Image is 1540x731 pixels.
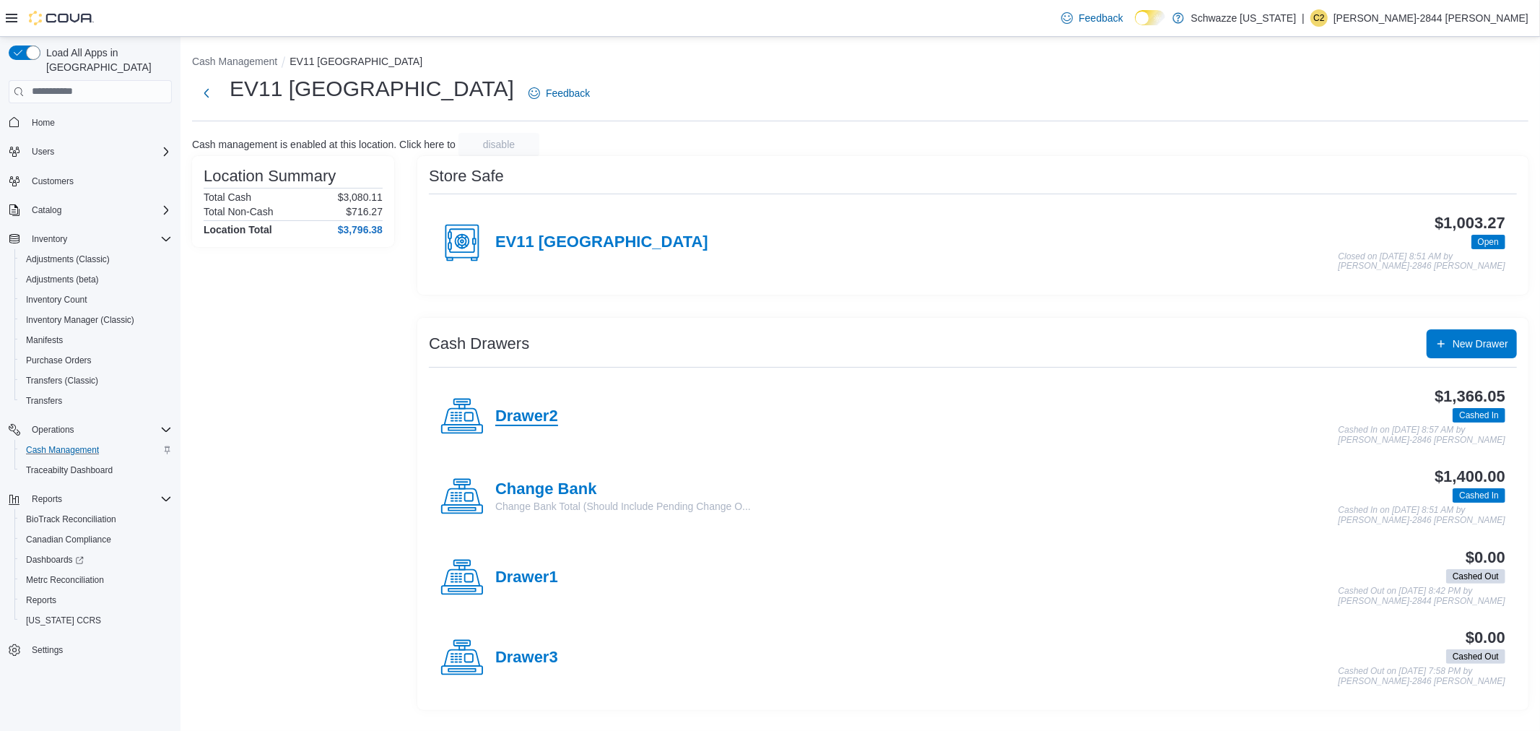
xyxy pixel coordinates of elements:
button: Cash Management [192,56,277,67]
a: Inventory Manager (Classic) [20,311,140,329]
span: Cashed In [1453,408,1505,423]
span: Catalog [26,202,172,219]
span: Cashed Out [1446,649,1505,664]
button: Inventory [26,230,73,248]
button: Inventory [3,229,178,249]
button: Manifests [14,330,178,350]
a: Feedback [523,79,596,108]
span: BioTrack Reconciliation [26,514,116,525]
button: Traceabilty Dashboard [14,460,178,480]
h4: Location Total [204,224,272,235]
span: Washington CCRS [20,612,172,629]
a: Metrc Reconciliation [20,571,110,589]
a: Feedback [1056,4,1128,33]
span: Users [26,143,172,160]
input: Dark Mode [1135,10,1165,25]
button: disable [458,133,539,156]
p: $3,080.11 [338,191,383,203]
span: Canadian Compliance [26,534,111,545]
span: Dashboards [20,551,172,568]
p: Schwazze [US_STATE] [1191,9,1297,27]
h6: Total Cash [204,191,251,203]
button: Reports [14,590,178,610]
button: Inventory Manager (Classic) [14,310,178,330]
span: Feedback [1079,11,1123,25]
span: C2 [1313,9,1324,27]
span: Inventory [32,233,67,245]
h4: Drawer2 [495,407,558,426]
span: Adjustments (Classic) [20,251,172,268]
button: Cash Management [14,440,178,460]
span: Cashed Out [1446,569,1505,584]
button: Adjustments (beta) [14,269,178,290]
span: New Drawer [1453,337,1508,351]
h4: $3,796.38 [338,224,383,235]
span: Inventory [26,230,172,248]
span: Operations [32,424,74,436]
a: [US_STATE] CCRS [20,612,107,629]
button: Next [192,79,221,108]
button: Users [26,143,60,160]
span: Cash Management [20,441,172,459]
span: Purchase Orders [20,352,172,369]
span: Reports [20,592,172,609]
span: Open [1471,235,1505,249]
span: Customers [32,176,74,187]
h3: $1,366.05 [1435,388,1505,405]
span: Cashed Out [1453,650,1499,663]
span: Cashed In [1453,488,1505,503]
a: BioTrack Reconciliation [20,511,122,528]
button: Customers [3,170,178,191]
img: Cova [29,11,94,25]
p: Cashed Out on [DATE] 8:42 PM by [PERSON_NAME]-2844 [PERSON_NAME] [1339,587,1505,606]
span: Reports [26,490,172,508]
button: Users [3,142,178,162]
button: BioTrack Reconciliation [14,509,178,529]
span: Traceabilty Dashboard [26,464,113,476]
p: Closed on [DATE] 8:51 AM by [PERSON_NAME]-2846 [PERSON_NAME] [1339,252,1505,272]
span: Users [32,146,54,157]
span: Reports [26,594,56,606]
span: Transfers (Classic) [26,375,98,386]
p: Cashed Out on [DATE] 7:58 PM by [PERSON_NAME]-2846 [PERSON_NAME] [1339,667,1505,686]
button: Reports [26,490,68,508]
span: Inventory Count [26,294,87,306]
a: Home [26,114,61,131]
span: Settings [26,641,172,659]
p: | [1302,9,1305,27]
a: Reports [20,592,62,609]
button: Reports [3,489,178,509]
a: Adjustments (Classic) [20,251,116,268]
a: Inventory Count [20,291,93,308]
p: $716.27 [346,206,383,217]
span: Customers [26,172,172,190]
span: Operations [26,421,172,438]
button: Catalog [26,202,67,219]
h4: EV11 [GEOGRAPHIC_DATA] [495,233,708,252]
button: Operations [26,421,80,438]
span: Transfers (Classic) [20,372,172,389]
span: disable [483,137,515,152]
span: Manifests [20,332,172,349]
a: Canadian Compliance [20,531,117,548]
button: Operations [3,420,178,440]
a: Adjustments (beta) [20,271,105,288]
nav: Complex example [9,106,172,698]
h3: Store Safe [429,168,504,185]
h6: Total Non-Cash [204,206,274,217]
p: Cash management is enabled at this location. Click here to [192,139,456,150]
h4: Drawer1 [495,568,558,587]
span: Reports [32,493,62,505]
button: EV11 [GEOGRAPHIC_DATA] [290,56,422,67]
h1: EV11 [GEOGRAPHIC_DATA] [230,74,514,103]
span: Traceabilty Dashboard [20,462,172,479]
nav: An example of EuiBreadcrumbs [192,54,1528,72]
a: Transfers (Classic) [20,372,104,389]
button: Metrc Reconciliation [14,570,178,590]
h3: $0.00 [1466,629,1505,646]
span: Catalog [32,204,61,216]
a: Dashboards [20,551,90,568]
h3: Location Summary [204,168,336,185]
h3: $1,003.27 [1435,215,1505,232]
button: [US_STATE] CCRS [14,610,178,631]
